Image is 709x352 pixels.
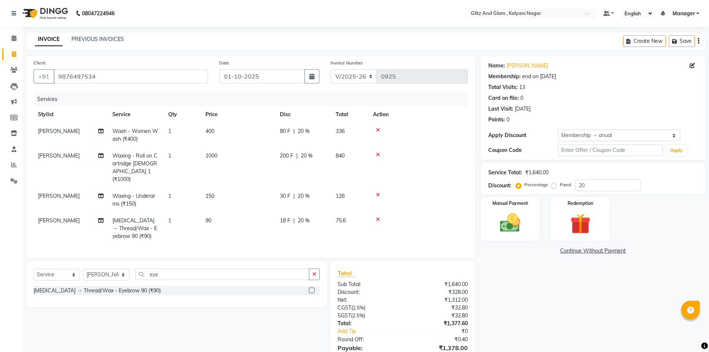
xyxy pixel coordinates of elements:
div: Round Off: [332,336,403,343]
span: 1 [168,193,171,199]
div: Last Visit: [488,105,513,113]
span: 840 [336,152,345,159]
span: [PERSON_NAME] [38,128,80,134]
img: _gift.svg [564,211,597,237]
span: 75.6 [336,217,346,224]
button: +91 [33,69,54,83]
img: _cash.svg [494,211,527,235]
div: Service Total: [488,169,522,177]
div: end on [DATE] [522,73,556,80]
th: Total [331,106,368,123]
div: ₹0 [415,327,473,335]
button: Create New [623,35,666,47]
div: ₹32.80 [403,304,473,312]
iframe: chat widget [678,322,702,345]
span: [PERSON_NAME] [38,217,80,224]
div: [DATE] [515,105,531,113]
span: 150 [205,193,214,199]
th: Service [108,106,164,123]
div: ( ) [332,312,403,320]
span: CGST [338,304,351,311]
div: ₹328.00 [403,288,473,296]
a: PREVIOUS INVOICES [71,36,124,42]
div: 0 [520,94,523,102]
img: logo [19,3,70,24]
span: | [293,217,295,225]
span: Waxing - Roll on Cartridge [DEMOGRAPHIC_DATA] 1 (₹1000) [112,152,157,183]
span: 2.5% [353,305,364,311]
div: Sub Total: [332,280,403,288]
div: ₹1,377.60 [403,320,473,327]
div: [MEDICAL_DATA] → Thread/Wax - Eyebrow 90 (₹90) [33,287,161,295]
label: Percentage [524,181,548,188]
a: [PERSON_NAME] [507,62,548,70]
div: ₹1,312.00 [403,296,473,304]
span: 30 F [280,192,290,200]
span: 126 [336,193,345,199]
div: Apply Discount [488,131,558,139]
label: Fixed [560,181,571,188]
span: 1 [168,128,171,134]
div: Net: [332,296,403,304]
a: Continue Without Payment [482,247,704,255]
label: Manual Payment [492,200,528,207]
span: [PERSON_NAME] [38,193,80,199]
span: 20 % [298,127,310,135]
span: | [293,127,295,135]
div: Total Visits: [488,83,518,91]
span: 80 F [280,127,290,135]
span: Total [338,269,355,277]
div: Points: [488,116,505,124]
th: Action [368,106,468,123]
span: 90 [205,217,211,224]
span: 20 % [301,152,313,160]
div: Name: [488,62,505,70]
div: Total: [332,320,403,327]
span: 20 % [298,192,310,200]
a: Add Tip [332,327,414,335]
div: 0 [507,116,510,124]
span: Wash - Women Wash (₹400) [112,128,158,142]
input: Enter Offer / Coupon Code [558,145,663,156]
div: ( ) [332,304,403,312]
span: 2.5% [352,313,364,318]
button: Apply [666,145,687,156]
label: Invoice Number [330,60,363,66]
span: 1 [168,152,171,159]
th: Stylist [33,106,108,123]
span: [MEDICAL_DATA] → Thread/Wax - Eyebrow 90 (₹90) [112,217,157,240]
span: 20 % [298,217,310,225]
div: Membership: [488,73,521,80]
div: 13 [519,83,525,91]
input: Search or Scan [135,269,309,280]
div: Discount: [332,288,403,296]
button: Save [669,35,695,47]
span: Manager [673,10,695,18]
label: Redemption [568,200,593,207]
div: Coupon Code [488,146,558,154]
div: ₹1,640.00 [403,280,473,288]
a: INVOICE [35,33,63,46]
span: 1000 [205,152,217,159]
label: Date [219,60,229,66]
span: Waxing - Underarms (₹150) [112,193,155,207]
span: 400 [205,128,214,134]
span: [PERSON_NAME] [38,152,80,159]
th: Disc [275,106,331,123]
span: 200 F [280,152,293,160]
div: ₹32.80 [403,312,473,320]
th: Price [201,106,275,123]
span: | [293,192,295,200]
input: Search by Name/Mobile/Email/Code [54,69,208,83]
div: ₹1,640.00 [525,169,549,177]
label: Client [33,60,45,66]
div: Card on file: [488,94,519,102]
span: | [296,152,298,160]
span: 336 [336,128,345,134]
b: 08047224946 [82,3,115,24]
div: ₹0.40 [403,336,473,343]
span: 1 [168,217,171,224]
span: SGST [338,312,351,319]
div: Discount: [488,182,511,190]
span: 18 F [280,217,290,225]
